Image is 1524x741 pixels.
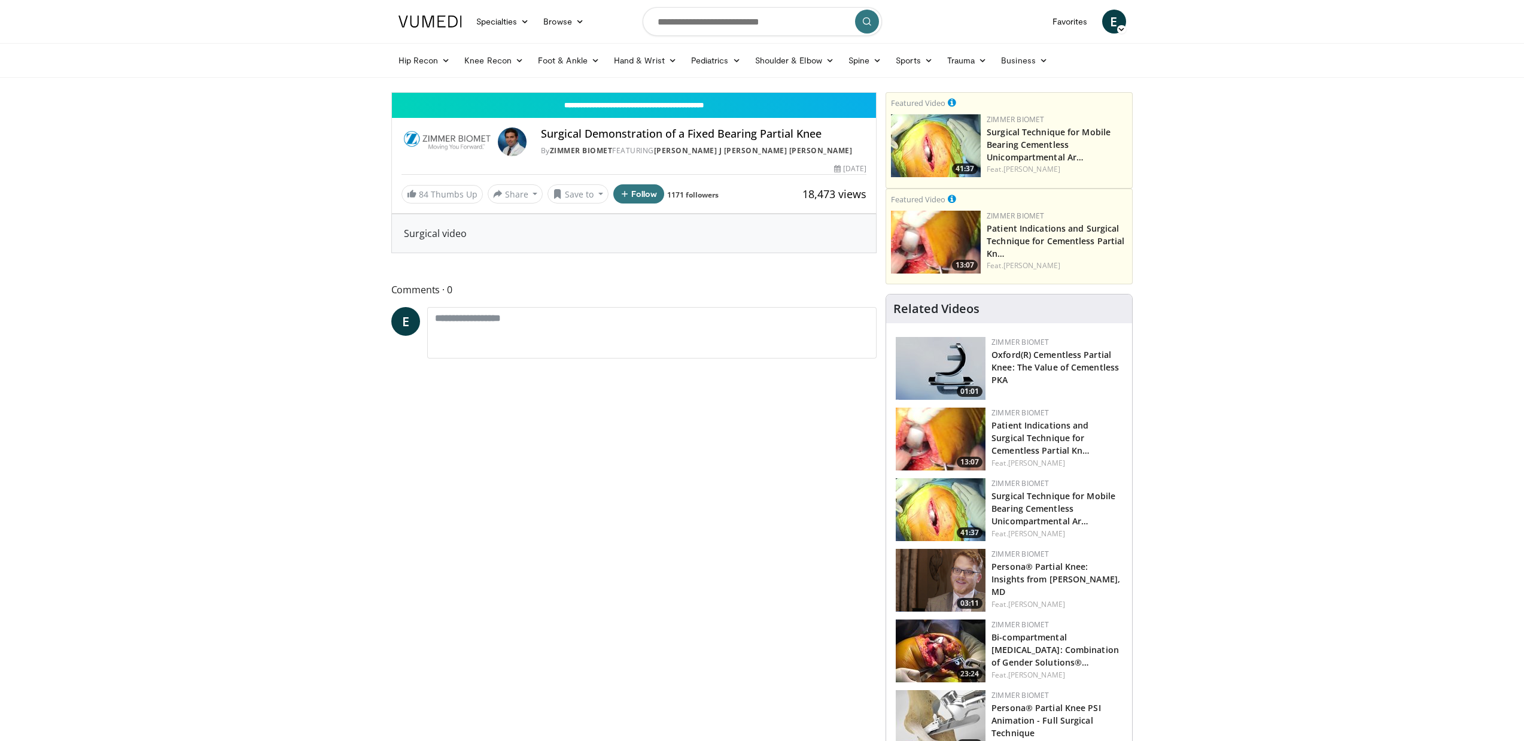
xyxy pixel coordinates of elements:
h4: Surgical Demonstration of a Fixed Bearing Partial Knee [541,127,866,141]
a: Knee Recon [457,48,531,72]
a: Spine [841,48,889,72]
img: dc286c30-bcc4-47d6-b614-e3642f4746ad.150x105_q85_crop-smart_upscale.jpg [896,619,985,682]
div: By FEATURING [541,145,866,156]
a: 13:07 [891,211,981,274]
a: E [391,307,420,336]
span: Comments 0 [391,282,877,297]
span: 13:07 [952,260,978,271]
a: 84 Thumbs Up [401,185,483,204]
a: Shoulder & Elbow [748,48,841,72]
img: Zimmer Biomet [401,127,493,156]
a: Zimmer Biomet [991,478,1049,488]
a: 13:07 [896,408,985,470]
a: [PERSON_NAME] [1008,670,1065,680]
a: Zimmer Biomet [987,211,1044,221]
div: [DATE] [834,163,866,174]
a: 01:01 [896,337,985,400]
input: Search topics, interventions [643,7,882,36]
a: Business [994,48,1055,72]
a: Patient Indications and Surgical Technique for Cementless Partial Kn… [991,420,1090,456]
img: VuMedi Logo [399,16,462,28]
a: Trauma [940,48,994,72]
div: Feat. [987,164,1127,175]
a: Surgical Technique for Mobile Bearing Cementless Unicompartmental Ar… [987,126,1111,163]
h4: Related Videos [893,302,980,316]
a: Zimmer Biomet [991,619,1049,630]
a: Zimmer Biomet [987,114,1044,124]
span: 18,473 views [802,187,866,201]
img: f87a5073-b7d4-4925-9e52-a0028613b997.png.150x105_q85_crop-smart_upscale.png [896,549,985,612]
span: 41:37 [952,163,978,174]
div: Feat. [991,529,1123,539]
a: 41:37 [896,478,985,541]
a: [PERSON_NAME] [1008,529,1065,539]
a: Zimmer Biomet [991,408,1049,418]
div: Feat. [991,599,1123,610]
a: 1171 followers [667,190,719,200]
button: Share [488,184,543,204]
a: Patient Indications and Surgical Technique for Cementless Partial Kn… [987,223,1124,259]
a: Bi-compartmental [MEDICAL_DATA]: Combination of Gender Solutions®… [991,631,1119,668]
a: [PERSON_NAME] [1008,458,1065,468]
button: Follow [613,184,665,204]
a: Pediatrics [684,48,748,72]
a: Favorites [1045,10,1095,34]
small: Featured Video [891,194,945,205]
a: Persona® Partial Knee: Insights from [PERSON_NAME], MD [991,561,1120,597]
a: Zimmer Biomet [991,337,1049,347]
a: Zimmer Biomet [991,690,1049,700]
img: 7a1c75c5-1041-4af4-811f-6619572dbb89.150x105_q85_crop-smart_upscale.jpg [896,337,985,400]
a: 41:37 [891,114,981,177]
a: Specialties [469,10,537,34]
a: 03:11 [896,549,985,612]
span: 13:07 [957,457,982,467]
span: 01:01 [957,386,982,397]
button: Save to [547,184,609,204]
img: 827ba7c0-d001-4ae6-9e1c-6d4d4016a445.150x105_q85_crop-smart_upscale.jpg [891,114,981,177]
div: Feat. [987,260,1127,271]
img: Avatar [498,127,527,156]
a: Foot & Ankle [531,48,607,72]
span: 23:24 [957,669,982,679]
img: 3efde6b3-4cc2-4370-89c9-d2e13bff7c5c.150x105_q85_crop-smart_upscale.jpg [896,408,985,470]
span: 03:11 [957,598,982,609]
a: Oxford(R) Cementless Partial Knee: The Value of Cementless PKA [991,349,1119,385]
a: Surgical Technique for Mobile Bearing Cementless Unicompartmental Ar… [991,490,1115,527]
a: Browse [536,10,591,34]
a: [PERSON_NAME] J [PERSON_NAME] [PERSON_NAME] [654,145,853,156]
a: Sports [889,48,940,72]
img: 827ba7c0-d001-4ae6-9e1c-6d4d4016a445.150x105_q85_crop-smart_upscale.jpg [896,478,985,541]
a: Hand & Wrist [607,48,684,72]
small: Featured Video [891,98,945,108]
img: 3efde6b3-4cc2-4370-89c9-d2e13bff7c5c.150x105_q85_crop-smart_upscale.jpg [891,211,981,274]
div: Feat. [991,670,1123,681]
a: Hip Recon [391,48,458,72]
a: Zimmer Biomet [550,145,613,156]
a: E [1102,10,1126,34]
div: Surgical video [404,226,865,241]
a: [PERSON_NAME] [1003,260,1060,271]
a: Zimmer Biomet [991,549,1049,559]
a: Persona® Partial Knee PSI Animation - Full Surgical Technique [991,702,1101,739]
span: 41:37 [957,527,982,538]
a: [PERSON_NAME] [1003,164,1060,174]
span: 84 [419,189,428,200]
div: Feat. [991,458,1123,469]
a: 23:24 [896,619,985,682]
a: [PERSON_NAME] [1008,599,1065,609]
